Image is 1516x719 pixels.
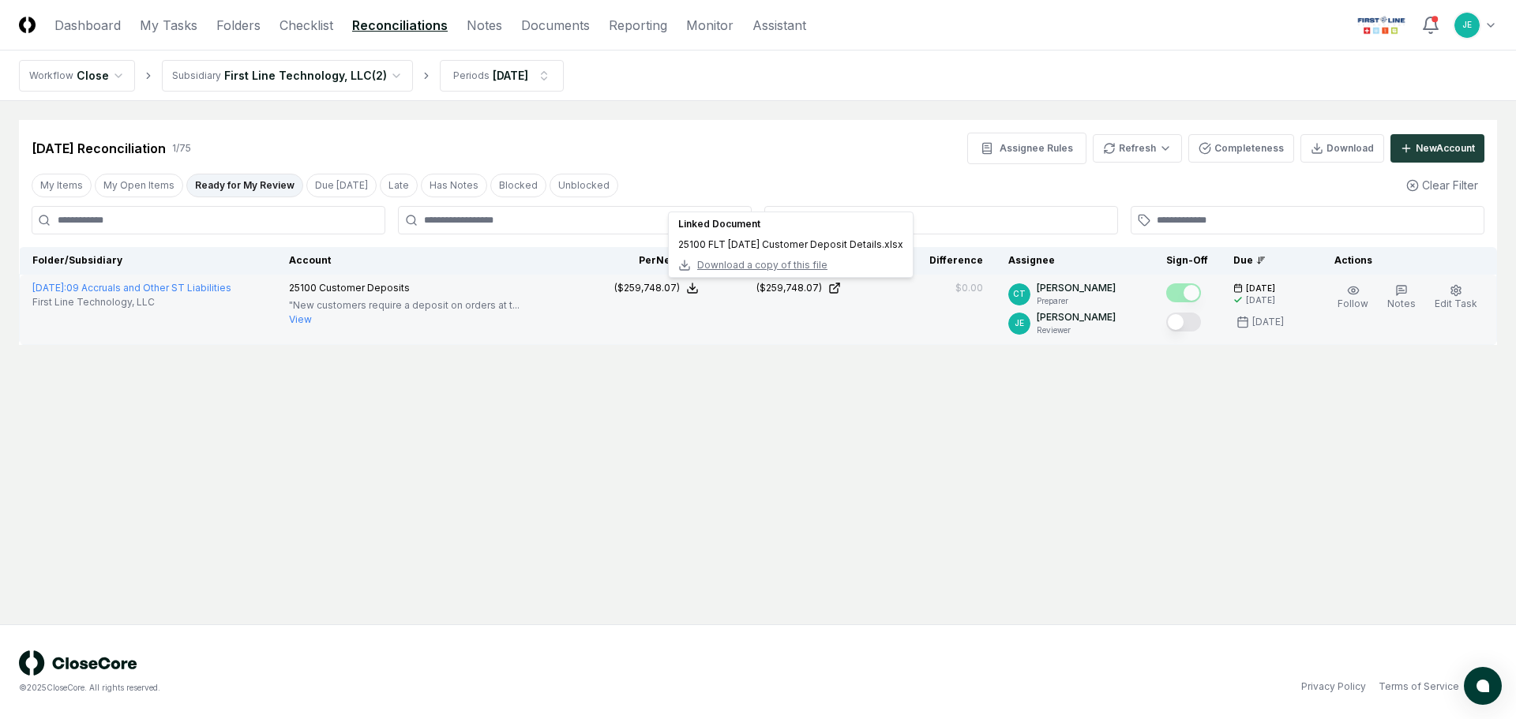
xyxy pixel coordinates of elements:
[678,238,903,252] div: 25100 FLT [DATE] Customer Deposit Details.xlsx
[609,16,667,35] a: Reporting
[996,247,1154,275] th: Assignee
[1435,298,1477,309] span: Edit Task
[967,133,1086,164] button: Assignee Rules
[1246,294,1275,306] div: [DATE]
[19,682,758,694] div: © 2025 CloseCore. All rights reserved.
[521,16,590,35] a: Documents
[1338,298,1368,309] span: Follow
[1166,283,1201,302] button: Mark complete
[1384,281,1419,314] button: Notes
[493,67,528,84] div: [DATE]
[306,174,377,197] button: Due Today
[955,281,983,295] div: $0.00
[1037,310,1116,324] p: [PERSON_NAME]
[697,258,827,272] span: Download a copy of this file
[1390,134,1484,163] button: NewAccount
[172,69,221,83] div: Subsidiary
[289,253,557,268] div: Account
[1093,134,1182,163] button: Refresh
[724,281,841,295] a: ($259,748.07)
[467,16,502,35] a: Notes
[32,282,66,294] span: [DATE] :
[1387,298,1416,309] span: Notes
[32,139,166,158] div: [DATE] Reconciliation
[1037,281,1116,295] p: [PERSON_NAME]
[1037,295,1116,307] p: Preparer
[54,16,121,35] a: Dashboard
[32,282,231,294] a: [DATE]:09 Accruals and Other ST Liabilities
[19,17,36,33] img: Logo
[216,16,261,35] a: Folders
[140,16,197,35] a: My Tasks
[1462,19,1472,31] span: JE
[289,282,317,294] span: 25100
[32,295,155,309] span: First Line Technology, LLC
[1013,288,1026,300] span: CT
[1015,317,1024,329] span: JE
[1354,13,1409,38] img: First Line Technology logo
[20,247,277,275] th: Folder/Subsidiary
[1037,324,1116,336] p: Reviewer
[678,217,903,231] div: Linked Document
[752,16,806,35] a: Assistant
[453,69,490,83] div: Periods
[1300,134,1384,163] button: Download
[490,174,546,197] button: Blocked
[186,174,303,197] button: Ready for My Review
[1416,141,1475,155] div: New Account
[29,69,73,83] div: Workflow
[1379,680,1459,694] a: Terms of Service
[172,141,191,155] div: 1 / 75
[352,16,448,35] a: Reconciliations
[1188,134,1294,163] button: Completeness
[614,281,699,295] button: ($259,748.07)
[1246,283,1275,294] span: [DATE]
[32,174,92,197] button: My Items
[1301,680,1366,694] a: Privacy Policy
[756,281,822,295] div: ($259,748.07)
[1252,315,1284,329] div: [DATE]
[614,281,680,295] div: ($259,748.07)
[95,174,183,197] button: My Open Items
[1453,11,1481,39] button: JE
[1334,281,1372,314] button: Follow
[854,247,996,275] th: Difference
[1432,281,1480,314] button: Edit Task
[1322,253,1484,268] div: Actions
[19,60,564,92] nav: breadcrumb
[319,282,410,294] span: Customer Deposits
[1400,170,1484,200] button: Clear Filter
[1166,313,1201,331] button: Mark complete
[380,174,418,197] button: Late
[19,650,137,676] img: logo
[289,313,312,327] button: View
[440,60,564,92] button: Periods[DATE]
[1154,247,1221,275] th: Sign-Off
[1464,667,1502,705] button: atlas-launcher
[421,174,487,197] button: Has Notes
[1233,253,1296,268] div: Due
[678,258,827,272] button: Download a copy of this file
[550,174,618,197] button: Unblocked
[569,247,711,275] th: Per NetSuite
[686,16,734,35] a: Monitor
[280,16,333,35] a: Checklist
[289,298,520,313] p: "New customers require a deposit on orders at t...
